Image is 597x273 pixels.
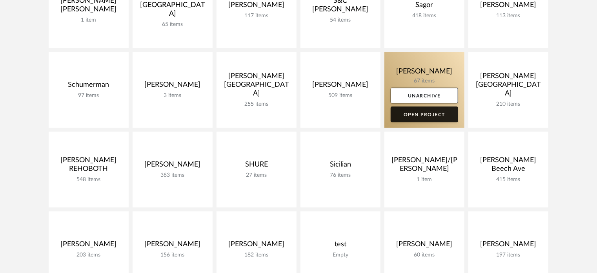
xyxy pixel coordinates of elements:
div: test [307,240,374,252]
div: [PERSON_NAME] [223,1,290,13]
div: 1 item [391,176,458,183]
div: [PERSON_NAME] REHOBOTH [55,156,122,176]
div: Sicilian [307,160,374,172]
div: Schumerman [55,81,122,92]
div: Empty [307,252,374,258]
div: 65 items [139,21,206,28]
div: [PERSON_NAME] [139,240,206,252]
a: Open Project [391,106,458,122]
div: [PERSON_NAME] [GEOGRAPHIC_DATA] [475,72,542,101]
div: 203 items [55,252,122,258]
div: [PERSON_NAME] [139,160,206,172]
div: 255 items [223,101,290,108]
div: 76 items [307,172,374,179]
div: 60 items [391,252,458,258]
div: [PERSON_NAME] Beech Ave [475,156,542,176]
div: 156 items [139,252,206,258]
div: [PERSON_NAME] [223,240,290,252]
div: [PERSON_NAME] [475,240,542,252]
div: [PERSON_NAME][GEOGRAPHIC_DATA] [223,72,290,101]
div: [PERSON_NAME] [55,240,122,252]
a: Unarchive [391,88,458,103]
div: 113 items [475,13,542,19]
div: 210 items [475,101,542,108]
div: 197 items [475,252,542,258]
div: 548 items [55,176,122,183]
div: 182 items [223,252,290,258]
div: [PERSON_NAME] [475,1,542,13]
div: [PERSON_NAME] [307,81,374,92]
div: [PERSON_NAME]/[PERSON_NAME] [391,156,458,176]
div: [PERSON_NAME] [391,240,458,252]
div: SHURE [223,160,290,172]
div: 3 items [139,92,206,99]
div: 27 items [223,172,290,179]
div: 97 items [55,92,122,99]
div: 54 items [307,17,374,24]
div: 117 items [223,13,290,19]
div: 415 items [475,176,542,183]
div: 1 item [55,17,122,24]
div: 509 items [307,92,374,99]
div: [PERSON_NAME] [139,81,206,92]
div: 418 items [391,13,458,19]
div: 383 items [139,172,206,179]
div: Sagor [391,1,458,13]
